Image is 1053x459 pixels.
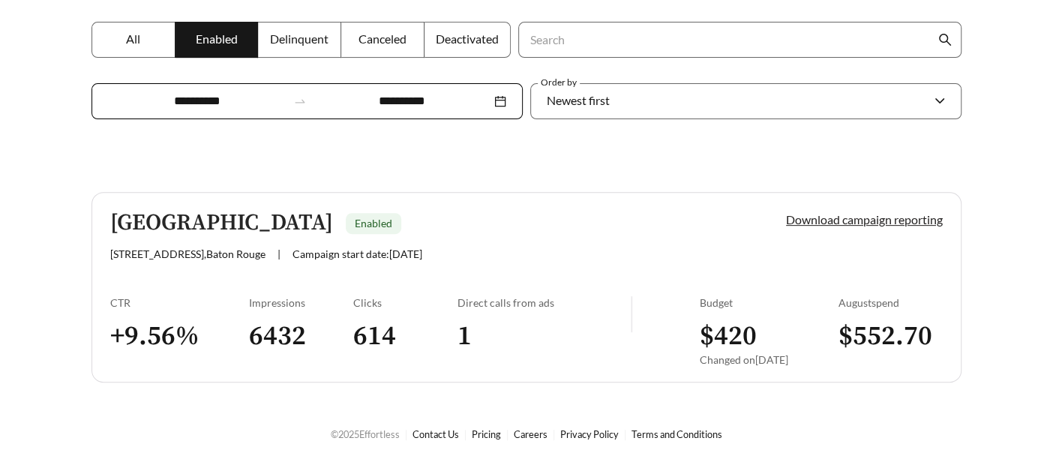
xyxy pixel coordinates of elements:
span: Newest first [547,93,610,107]
span: search [938,33,952,46]
div: Budget [700,296,838,309]
span: swap-right [293,94,307,108]
a: [GEOGRAPHIC_DATA]Enabled[STREET_ADDRESS],Baton Rouge|Campaign start date:[DATE]Download campaign ... [91,192,961,382]
span: [STREET_ADDRESS] , Baton Rouge [110,247,265,260]
span: Campaign start date: [DATE] [292,247,422,260]
div: Clicks [353,296,457,309]
a: Download campaign reporting [786,212,943,226]
h5: [GEOGRAPHIC_DATA] [110,211,333,235]
div: CTR [110,296,249,309]
h3: 1 [457,319,631,353]
h3: 6432 [249,319,353,353]
span: Delinquent [270,31,328,46]
span: to [293,94,307,108]
a: Careers [514,428,547,440]
img: line [631,296,632,332]
a: Terms and Conditions [631,428,722,440]
a: Pricing [472,428,501,440]
div: August spend [838,296,943,309]
a: Contact Us [412,428,459,440]
h3: 614 [353,319,457,353]
span: Enabled [355,217,392,229]
div: Changed on [DATE] [700,353,838,366]
a: Privacy Policy [560,428,619,440]
span: Canceled [358,31,406,46]
div: Impressions [249,296,353,309]
div: Direct calls from ads [457,296,631,309]
span: | [277,247,280,260]
h3: + 9.56 % [110,319,249,353]
span: All [126,31,140,46]
h3: $ 420 [700,319,838,353]
span: Enabled [196,31,238,46]
span: © 2025 Effortless [331,428,400,440]
span: Deactivated [436,31,499,46]
h3: $ 552.70 [838,319,943,353]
